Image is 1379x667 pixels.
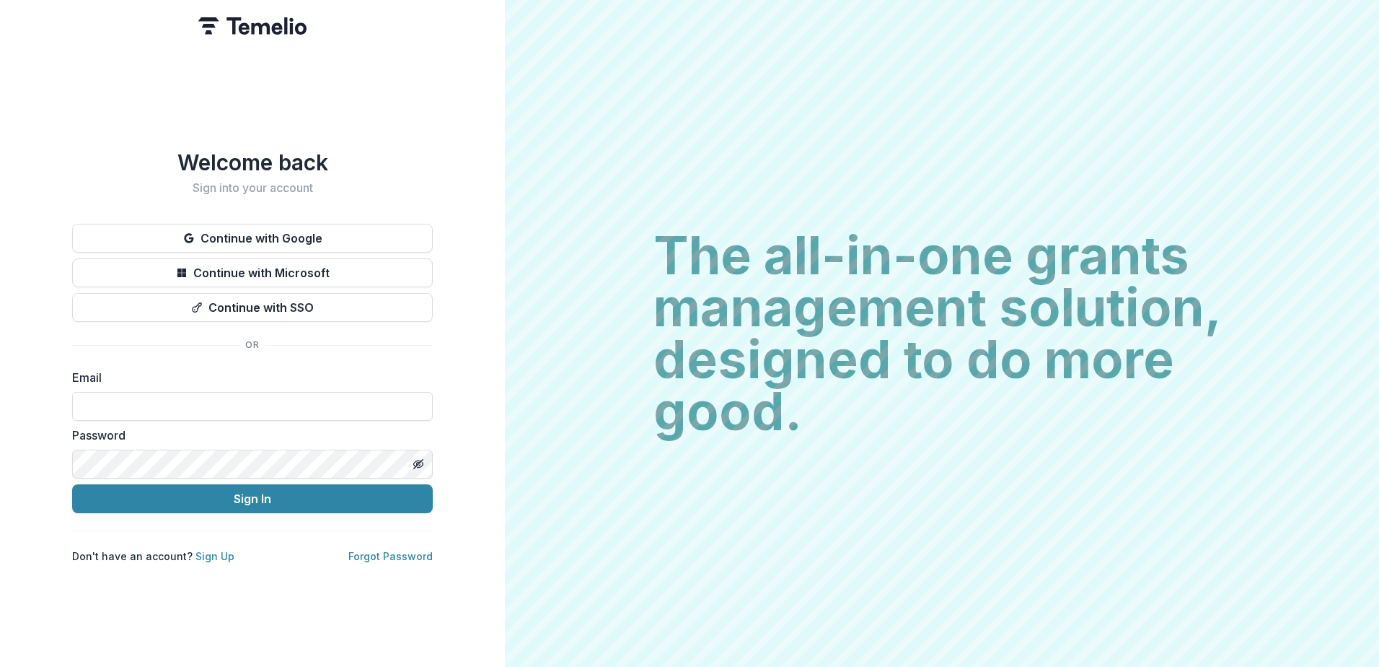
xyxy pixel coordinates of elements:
button: Continue with SSO [72,293,433,322]
label: Password [72,427,424,444]
a: Sign Up [195,550,234,562]
button: Continue with Microsoft [72,258,433,287]
h2: Sign into your account [72,181,433,195]
button: Toggle password visibility [407,453,430,476]
a: Forgot Password [348,550,433,562]
h1: Welcome back [72,149,433,175]
label: Email [72,369,424,386]
img: Temelio [198,17,307,35]
p: Don't have an account? [72,549,234,564]
button: Sign In [72,484,433,513]
button: Continue with Google [72,224,433,253]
